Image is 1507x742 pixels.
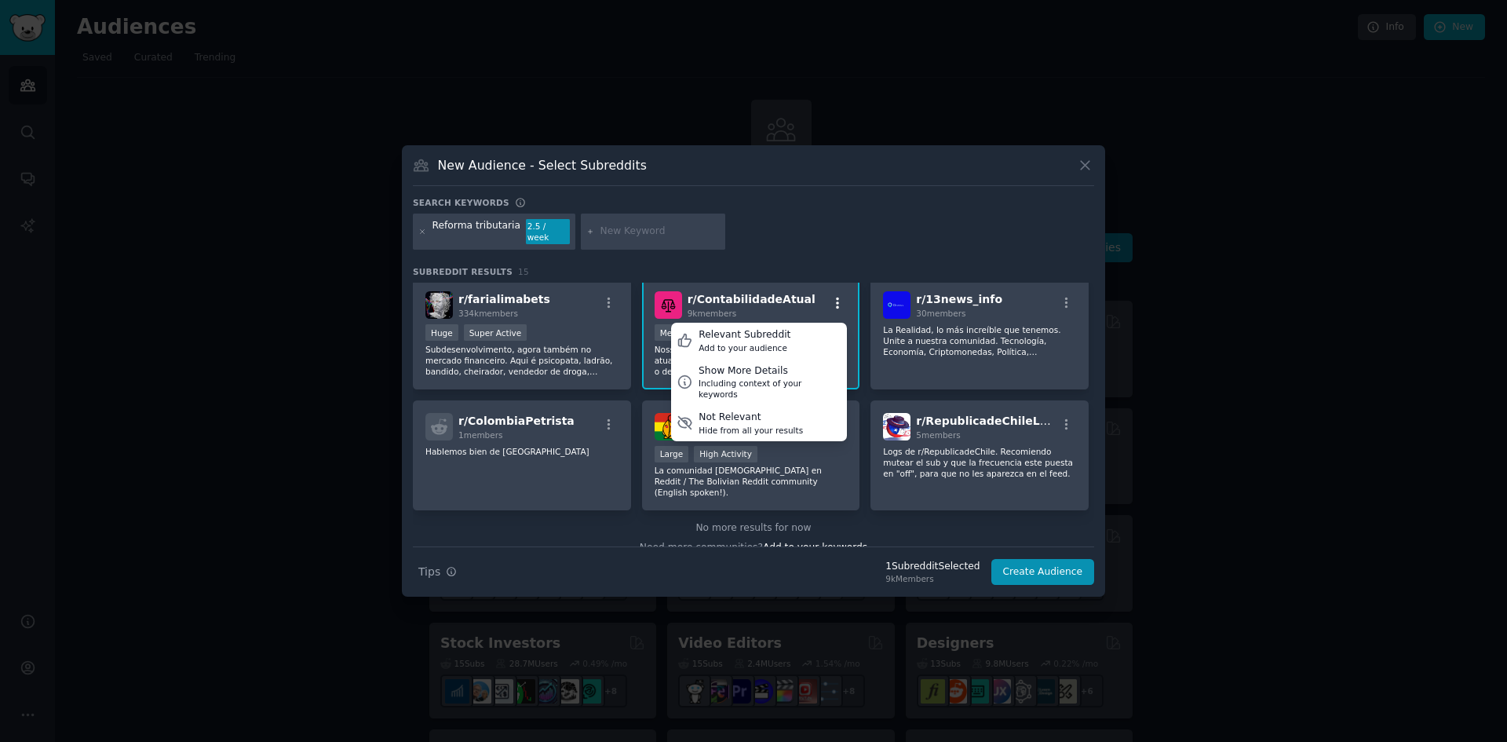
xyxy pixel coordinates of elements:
p: Hablemos bien de [GEOGRAPHIC_DATA] [425,446,618,457]
div: No more results for now [413,521,1094,535]
span: r/ ColombiaPetrista [458,415,575,427]
input: New Keyword [600,225,720,239]
button: Tips [413,558,462,586]
span: r/ farialimabets [458,293,550,305]
p: Subdesenvolvimento, agora também no mercado financeiro. Aqui é psicopata, ladrão, bandido, cheira... [425,344,618,377]
div: Show More Details [699,364,841,378]
p: Logs de r/RepublicadeChile. Recomiendo mutear el sub y que la frecuencia este puesta en "off", pa... [883,446,1076,479]
span: Tips [418,564,440,580]
img: 13news_info [883,291,910,319]
div: 2.5 / week [526,219,570,244]
div: Reforma tributaria [432,219,521,244]
span: r/ RepublicadeChileLogs [916,415,1061,427]
span: r/ ContabilidadeAtual [688,293,816,305]
div: Hide from all your results [699,425,803,436]
span: 15 [518,267,529,276]
button: Create Audience [991,559,1095,586]
div: Need more communities? [413,535,1094,555]
img: BOLIVIA [655,413,682,440]
div: 1 Subreddit Selected [885,560,980,574]
p: Nosso objetivo é trazer notícias contábeis atualizadas e técnicas. Essa comudidade tem o dever de... [655,344,848,377]
div: Medium Size [655,324,718,341]
img: farialimabets [425,291,453,319]
span: Subreddit Results [413,266,513,277]
p: La comunidad [DEMOGRAPHIC_DATA] en Reddit / The Bolivian Reddit community (English spoken!). [655,465,848,498]
span: r/ 13news_info [916,293,1002,305]
span: 334k members [458,309,518,318]
p: La Realidad, lo más increíble que tenemos. Unite a nuestra comunidad. Tecnología, Economía, Cript... [883,324,1076,357]
div: 9k Members [885,573,980,584]
span: 9k members [688,309,737,318]
div: Including context of your keywords [699,378,841,400]
div: Relevant Subreddit [699,328,790,342]
span: 1 members [458,430,503,440]
div: Super Active [464,324,527,341]
h3: New Audience - Select Subreddits [438,157,647,174]
img: RepublicadeChileLogs [883,413,910,440]
div: Add to your audience [699,342,790,353]
span: Add to your keywords [763,542,867,553]
img: ContabilidadeAtual [655,291,682,319]
div: Huge [425,324,458,341]
div: Not Relevant [699,411,803,425]
h3: Search keywords [413,197,509,208]
div: Large [655,446,689,462]
span: 5 members [916,430,961,440]
span: 30 members [916,309,965,318]
div: High Activity [694,446,757,462]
